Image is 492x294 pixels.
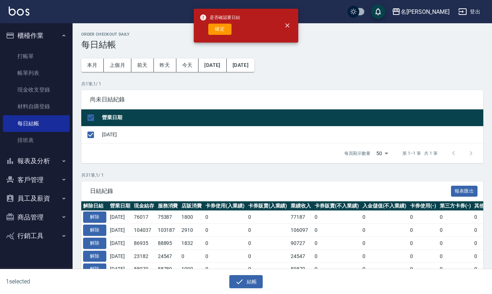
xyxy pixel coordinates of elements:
[438,224,473,237] td: 0
[289,211,313,224] td: 77187
[204,201,246,211] th: 卡券使用(入業績)
[90,96,475,103] span: 尚未日結紀錄
[279,17,295,33] button: close
[108,201,132,211] th: 營業日期
[180,263,204,276] td: 1090
[3,208,70,227] button: 商品管理
[208,24,231,35] button: 確定
[438,250,473,263] td: 0
[108,250,132,263] td: [DATE]
[408,237,438,250] td: 0
[81,172,483,178] p: 共 31 筆, 1 / 1
[344,150,370,157] p: 每頁顯示數量
[3,65,70,81] a: 帳單列表
[132,250,156,263] td: 23182
[408,201,438,211] th: 卡券使用(-)
[3,48,70,65] a: 打帳單
[361,250,409,263] td: 0
[3,98,70,115] a: 材料自購登錄
[246,263,289,276] td: 0
[104,59,131,72] button: 上個月
[3,26,70,45] button: 櫃檯作業
[198,59,226,72] button: [DATE]
[3,226,70,245] button: 行銷工具
[313,250,361,263] td: 0
[451,186,478,197] button: 報表匯出
[438,201,473,211] th: 第三方卡券(-)
[156,224,180,237] td: 103187
[108,237,132,250] td: [DATE]
[156,201,180,211] th: 服務消費
[229,275,263,289] button: 結帳
[180,201,204,211] th: 店販消費
[3,115,70,132] a: 每日結帳
[246,224,289,237] td: 0
[3,189,70,208] button: 員工及薪資
[408,211,438,224] td: 0
[408,263,438,276] td: 0
[246,250,289,263] td: 0
[289,224,313,237] td: 106097
[371,4,385,19] button: save
[6,277,122,286] h6: 1 selected
[83,225,106,236] button: 解除
[227,59,254,72] button: [DATE]
[204,237,246,250] td: 0
[204,250,246,263] td: 0
[81,81,483,87] p: 共 1 筆, 1 / 1
[3,132,70,149] a: 排班表
[246,201,289,211] th: 卡券販賣(入業績)
[361,211,409,224] td: 0
[132,224,156,237] td: 104037
[313,237,361,250] td: 0
[3,152,70,170] button: 報表及分析
[313,201,361,211] th: 卡券販賣(不入業績)
[83,238,106,249] button: 解除
[204,263,246,276] td: 0
[313,263,361,276] td: 0
[361,224,409,237] td: 0
[3,81,70,98] a: 現金收支登錄
[313,211,361,224] td: 0
[81,40,483,50] h3: 每日結帳
[204,224,246,237] td: 0
[81,59,104,72] button: 本月
[3,170,70,189] button: 客戶管理
[204,211,246,224] td: 0
[246,211,289,224] td: 0
[156,263,180,276] td: 58789
[9,7,29,16] img: Logo
[180,224,204,237] td: 2910
[438,237,473,250] td: 0
[132,211,156,224] td: 76017
[108,263,132,276] td: [DATE]
[90,188,451,195] span: 日結紀錄
[132,237,156,250] td: 86935
[180,237,204,250] td: 1832
[108,211,132,224] td: [DATE]
[154,59,176,72] button: 昨天
[156,250,180,263] td: 24547
[246,237,289,250] td: 0
[156,211,180,224] td: 75387
[180,211,204,224] td: 1800
[289,250,313,263] td: 24547
[361,237,409,250] td: 0
[408,224,438,237] td: 0
[83,212,106,223] button: 解除
[455,5,483,19] button: 登出
[289,201,313,211] th: 業績收入
[83,263,106,275] button: 解除
[83,251,106,262] button: 解除
[289,263,313,276] td: 59879
[389,4,452,19] button: 名[PERSON_NAME]
[401,7,450,16] div: 名[PERSON_NAME]
[408,250,438,263] td: 0
[131,59,154,72] button: 前天
[100,126,483,143] td: [DATE]
[200,14,240,21] span: 是否確認要日結
[313,224,361,237] td: 0
[180,250,204,263] td: 0
[438,211,473,224] td: 0
[451,187,478,194] a: 報表匯出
